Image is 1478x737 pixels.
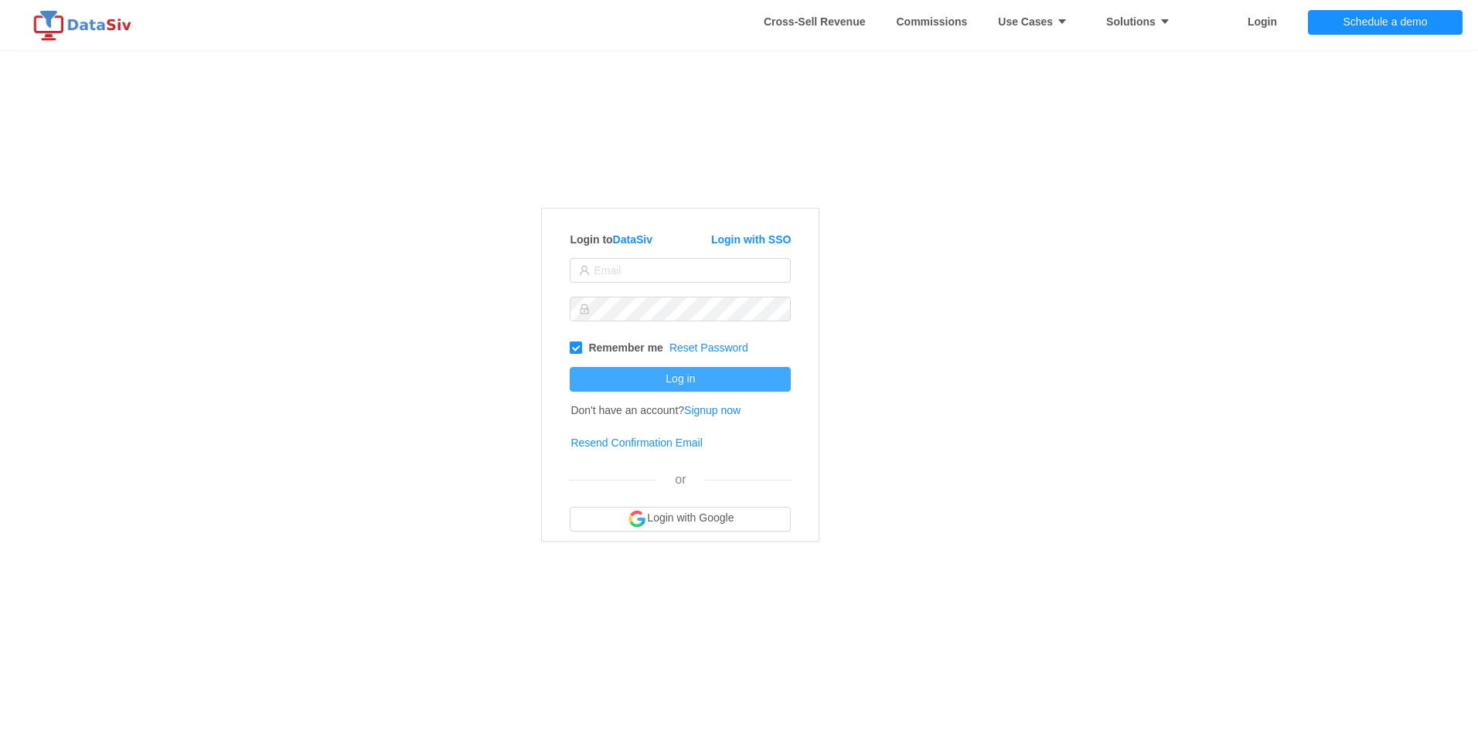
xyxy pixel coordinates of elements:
a: Reset Password [669,341,748,354]
img: logo [31,10,139,41]
a: Signup now [684,404,741,416]
strong: Use Cases [998,15,1075,28]
a: DataSiv [613,233,652,246]
i: icon: user [579,265,590,276]
i: icon: lock [579,304,590,314]
td: Don't have an account? [570,394,741,426]
button: Schedule a demo [1308,10,1463,35]
a: Login with SSO [711,233,791,246]
input: Email [570,258,791,283]
strong: Login to [570,233,652,246]
button: Log in [570,367,791,392]
strong: Remember me [588,341,663,354]
strong: Solutions [1106,15,1178,28]
button: Login with Google [570,507,791,532]
span: or [675,473,686,486]
i: icon: caret-down [1156,16,1170,27]
a: Resend Confirmation Email [570,436,702,449]
i: icon: caret-down [1053,16,1068,27]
